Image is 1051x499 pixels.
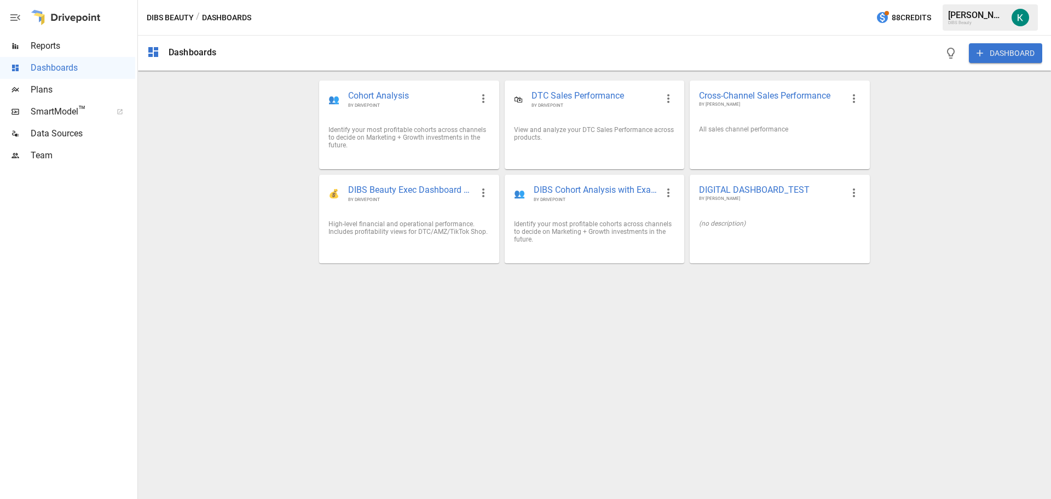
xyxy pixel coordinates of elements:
[699,125,860,133] div: All sales channel performance
[31,127,135,140] span: Data Sources
[948,20,1005,25] div: DIBS Beauty
[1012,9,1029,26] img: Katherine Rose
[328,126,489,149] div: Identify your most profitable cohorts across channels to decide on Marketing + Growth investments...
[948,10,1005,20] div: [PERSON_NAME]
[328,188,339,199] div: 💰
[348,197,472,203] span: BY DRIVEPOINT
[699,184,842,196] span: DIGITAL DASHBOARD_TEST
[348,184,472,197] span: DIBS Beauty Exec Dashboard 📊
[534,197,657,203] span: BY DRIVEPOINT
[196,11,200,25] div: /
[328,220,489,236] div: High-level financial and operational performance. Includes profitability views for DTC/AMZ/TikTok...
[31,39,135,53] span: Reports
[699,196,842,202] span: BY [PERSON_NAME]
[1005,2,1036,33] button: Katherine Rose
[514,188,525,199] div: 👥
[892,11,931,25] span: 88 Credits
[31,61,135,74] span: Dashboards
[699,101,842,108] span: BY [PERSON_NAME]
[871,8,935,28] button: 88Credits
[699,220,860,227] div: (no description)
[514,94,523,105] div: 🛍
[532,102,657,108] span: BY DRIVEPOINT
[699,90,842,101] span: Cross-Channel Sales Performance
[348,90,472,102] span: Cohort Analysis
[328,94,339,105] div: 👥
[169,47,217,58] div: Dashboards
[147,11,194,25] button: DIBS Beauty
[78,104,86,117] span: ™
[31,105,105,118] span: SmartModel
[514,220,675,243] div: Identify your most profitable cohorts across channels to decide on Marketing + Growth investments...
[31,149,135,162] span: Team
[31,83,135,96] span: Plans
[969,43,1042,63] button: DASHBOARD
[534,184,657,197] span: DIBS Cohort Analysis with Examples for Insights
[514,126,675,141] div: View and analyze your DTC Sales Performance across products.
[348,102,472,108] span: BY DRIVEPOINT
[532,90,657,102] span: DTC Sales Performance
